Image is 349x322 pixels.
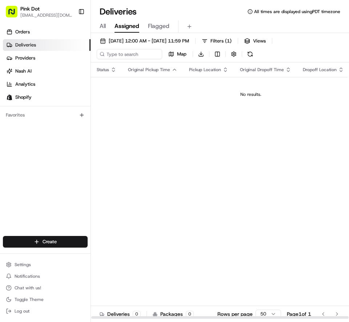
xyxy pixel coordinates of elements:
span: Original Pickup Time [128,67,170,73]
a: Deliveries [3,39,91,51]
span: Filters [210,38,232,44]
a: Orders [3,26,91,38]
button: [EMAIL_ADDRESS][DOMAIN_NAME] [20,12,72,18]
div: 0 [133,311,141,317]
div: Page 1 of 1 [287,310,311,318]
span: Notifications [15,273,40,279]
button: Filters(1) [198,36,235,46]
span: Assigned [115,22,139,30]
button: Create [3,236,88,248]
span: Providers [15,55,35,61]
span: Log out [15,308,29,314]
a: Providers [3,52,91,64]
button: Settings [3,260,88,270]
img: Shopify logo [7,94,12,100]
button: Pink Dot[EMAIL_ADDRESS][DOMAIN_NAME] [3,3,75,20]
span: Analytics [15,81,35,87]
span: Dropoff Location [303,67,337,73]
a: Analytics [3,78,91,90]
button: Chat with us! [3,283,88,293]
button: [DATE] 12:00 AM - [DATE] 11:59 PM [97,36,192,46]
span: Pickup Location [189,67,221,73]
span: Deliveries [15,42,36,48]
span: All times are displayed using PDT timezone [254,9,340,15]
button: Map [165,49,190,59]
button: Refresh [245,49,255,59]
span: Views [253,38,266,44]
div: Packages [153,310,194,318]
p: Rows per page [217,310,253,318]
span: Toggle Theme [15,297,44,302]
a: Shopify [3,91,91,103]
span: [DATE] 12:00 AM - [DATE] 11:59 PM [109,38,189,44]
span: ( 1 ) [225,38,232,44]
button: Notifications [3,271,88,281]
span: Flagged [148,22,169,30]
h1: Deliveries [100,6,137,17]
span: All [100,22,106,30]
button: Views [241,36,269,46]
button: Pink Dot [20,5,40,12]
div: Deliveries [100,310,141,318]
span: Original Dropoff Time [240,67,284,73]
span: Settings [15,262,31,268]
a: Nash AI [3,65,91,77]
div: Favorites [3,109,88,121]
span: Orders [15,29,30,35]
span: Nash AI [15,68,32,74]
button: Toggle Theme [3,294,88,305]
span: Shopify [15,94,32,101]
span: Status [97,67,109,73]
span: Create [43,239,57,245]
span: Map [177,51,186,57]
input: Type to search [97,49,162,59]
div: 0 [186,311,194,317]
button: Log out [3,306,88,316]
span: Chat with us! [15,285,41,291]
